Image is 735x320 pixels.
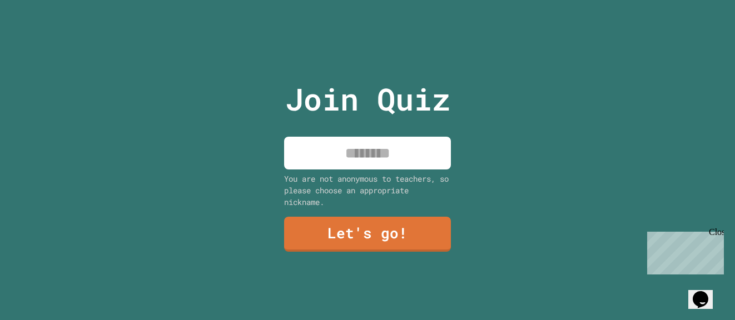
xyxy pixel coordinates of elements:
[688,276,724,309] iframe: chat widget
[285,76,450,122] p: Join Quiz
[4,4,77,71] div: Chat with us now!Close
[643,227,724,274] iframe: chat widget
[284,217,451,252] a: Let's go!
[284,173,451,208] div: You are not anonymous to teachers, so please choose an appropriate nickname.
